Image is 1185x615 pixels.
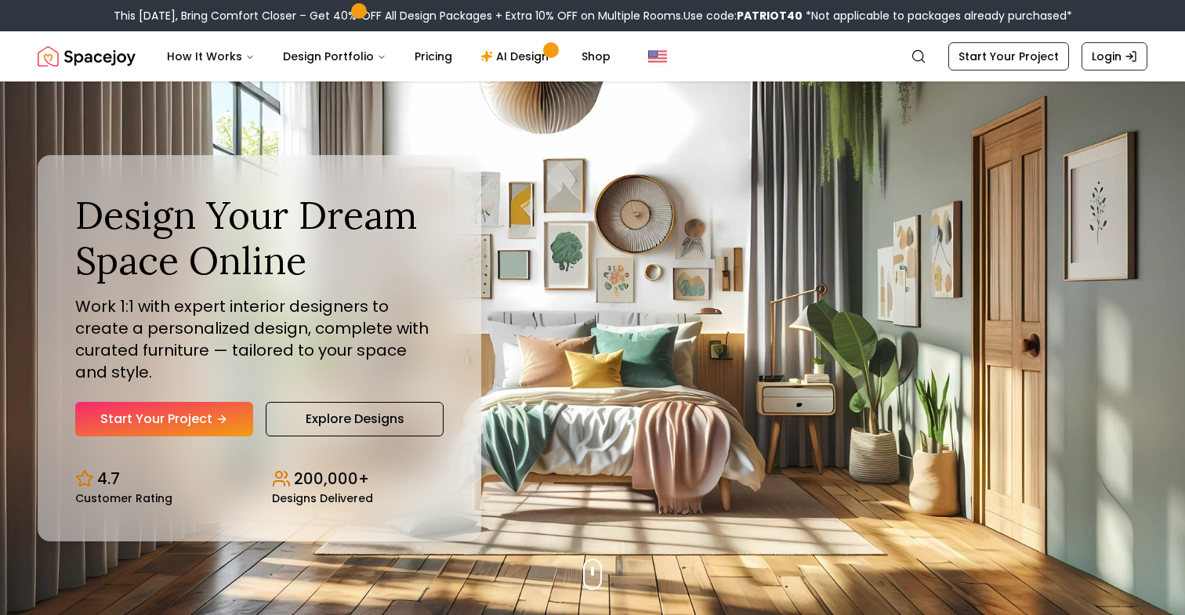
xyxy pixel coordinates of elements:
p: 200,000+ [294,468,369,490]
img: United States [648,47,667,66]
a: Start Your Project [948,42,1069,71]
h1: Design Your Dream Space Online [75,193,444,283]
p: Work 1:1 with expert interior designers to create a personalized design, complete with curated fu... [75,295,444,383]
small: Customer Rating [75,493,172,504]
a: Explore Designs [266,402,444,436]
button: Design Portfolio [270,41,399,72]
a: Start Your Project [75,402,253,436]
a: AI Design [468,41,566,72]
span: Use code: [683,8,803,24]
b: PATRIOT40 [737,8,803,24]
div: This [DATE], Bring Comfort Closer – Get 40% OFF All Design Packages + Extra 10% OFF on Multiple R... [114,8,1072,24]
small: Designs Delivered [272,493,373,504]
a: Shop [569,41,623,72]
a: Login [1082,42,1147,71]
button: How It Works [154,41,267,72]
nav: Main [154,41,623,72]
img: Spacejoy Logo [38,41,136,72]
a: Pricing [402,41,465,72]
span: *Not applicable to packages already purchased* [803,8,1072,24]
nav: Global [38,31,1147,81]
a: Spacejoy [38,41,136,72]
div: Design stats [75,455,444,504]
p: 4.7 [97,468,120,490]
